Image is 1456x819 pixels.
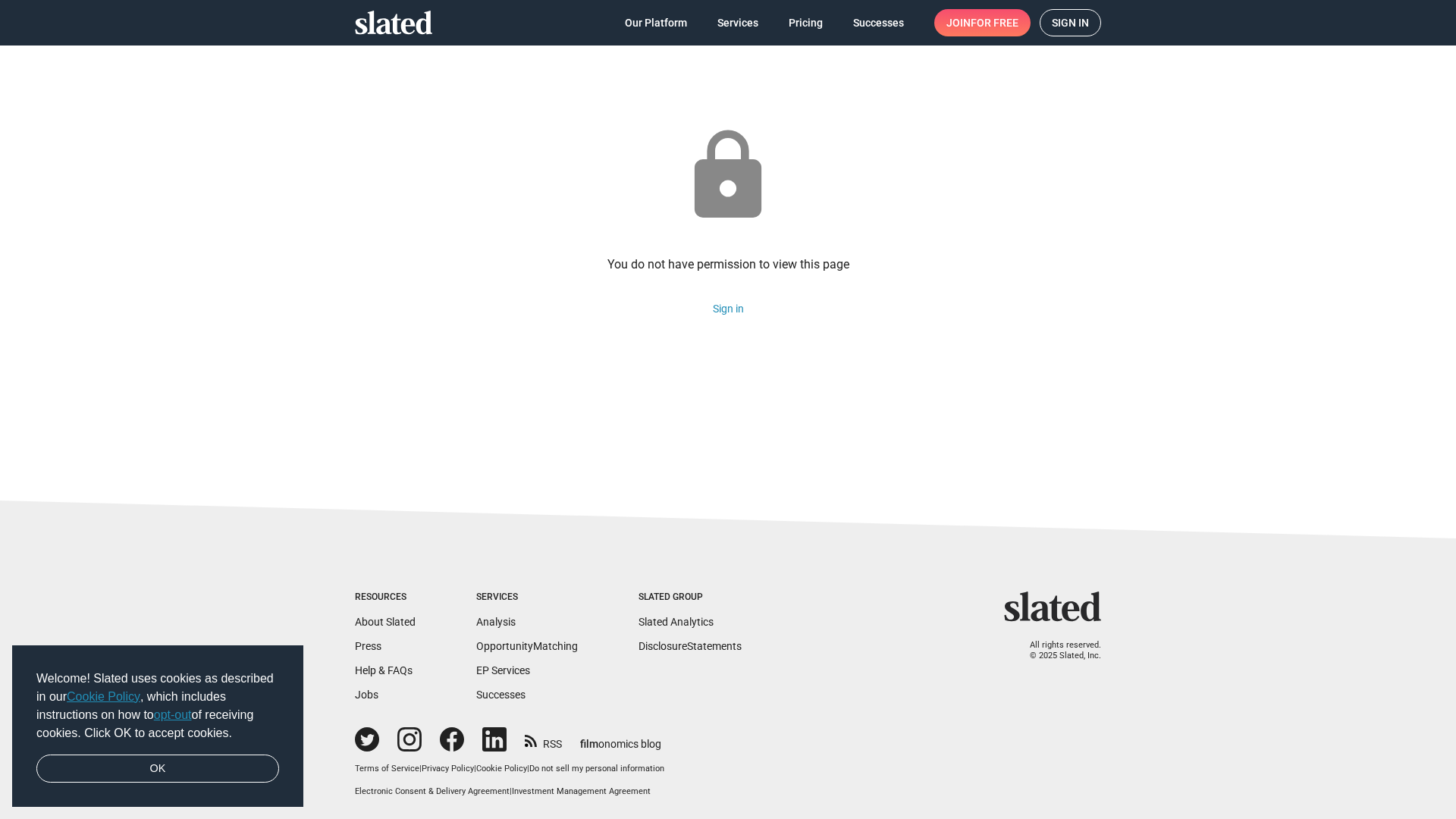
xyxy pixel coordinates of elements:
[777,9,835,36] a: Pricing
[476,764,527,773] a: Cookie Policy
[355,640,381,652] a: Press
[1040,9,1101,36] a: Sign in
[1052,10,1089,36] span: Sign in
[717,9,758,36] span: Services
[476,591,578,604] div: Services
[355,764,419,773] a: Terms of Service
[678,126,778,226] mat-icon: lock
[613,9,699,36] a: Our Platform
[355,786,510,796] a: Electronic Consent & Delivery Agreement
[639,591,742,604] div: Slated Group
[476,664,530,676] a: EP Services
[525,728,562,752] a: RSS
[934,9,1031,36] a: Joinfor free
[639,616,714,628] a: Slated Analytics
[355,664,413,676] a: Help & FAQs
[527,764,529,773] span: |
[607,256,849,272] div: You do not have permission to view this page
[12,645,303,808] div: cookieconsent
[946,9,1018,36] span: Join
[512,786,651,796] a: Investment Management Agreement
[355,689,378,701] a: Jobs
[705,9,770,36] a: Services
[1014,640,1101,662] p: All rights reserved. © 2025 Slated, Inc.
[36,670,279,742] span: Welcome! Slated uses cookies as described in our , which includes instructions on how to of recei...
[36,755,279,783] a: dismiss cookie message
[476,640,578,652] a: OpportunityMatching
[529,764,664,775] button: Do not sell my personal information
[154,708,192,721] a: opt-out
[853,9,904,36] span: Successes
[841,9,916,36] a: Successes
[580,725,661,752] a: filmonomics blog
[355,591,416,604] div: Resources
[510,786,512,796] span: |
[639,640,742,652] a: DisclosureStatements
[625,9,687,36] span: Our Platform
[67,690,140,703] a: Cookie Policy
[474,764,476,773] span: |
[476,616,516,628] a: Analysis
[713,303,744,315] a: Sign in
[422,764,474,773] a: Privacy Policy
[971,9,1018,36] span: for free
[476,689,526,701] a: Successes
[355,616,416,628] a: About Slated
[419,764,422,773] span: |
[789,9,823,36] span: Pricing
[580,738,598,750] span: film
